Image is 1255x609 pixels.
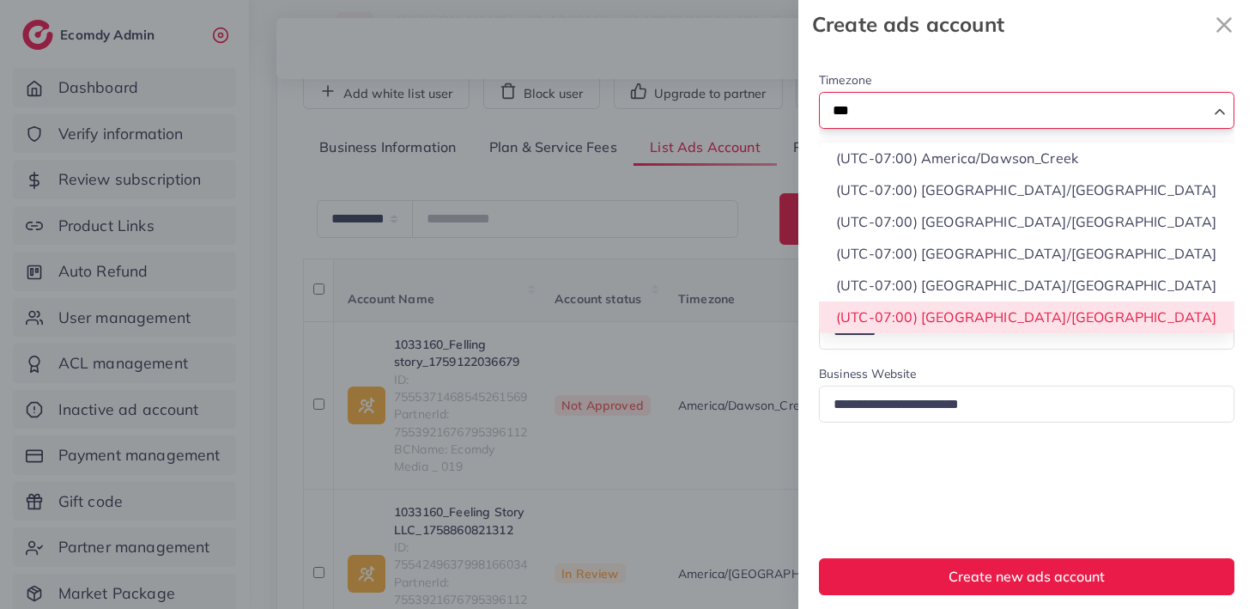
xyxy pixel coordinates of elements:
[949,568,1105,585] span: Create new ads account
[1207,7,1241,42] button: Close
[819,71,871,88] label: Timezone
[812,9,1207,40] strong: Create ads account
[819,206,1234,238] li: (UTC-07:00) [GEOGRAPHIC_DATA]/[GEOGRAPHIC_DATA]
[819,301,1234,333] li: (UTC-07:00) [GEOGRAPHIC_DATA]/[GEOGRAPHIC_DATA]
[819,92,1234,129] div: Search for option
[819,174,1234,206] li: (UTC-07:00) [GEOGRAPHIC_DATA]/[GEOGRAPHIC_DATA]
[819,238,1234,270] li: (UTC-07:00) [GEOGRAPHIC_DATA]/[GEOGRAPHIC_DATA]
[827,98,1207,125] input: Search for option
[819,270,1234,301] li: (UTC-07:00) [GEOGRAPHIC_DATA]/[GEOGRAPHIC_DATA]
[819,365,917,382] label: Business Website
[1207,8,1241,42] svg: x
[819,558,1234,595] button: Create new ads account
[819,143,1234,174] li: (UTC-07:00) America/Dawson_Creek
